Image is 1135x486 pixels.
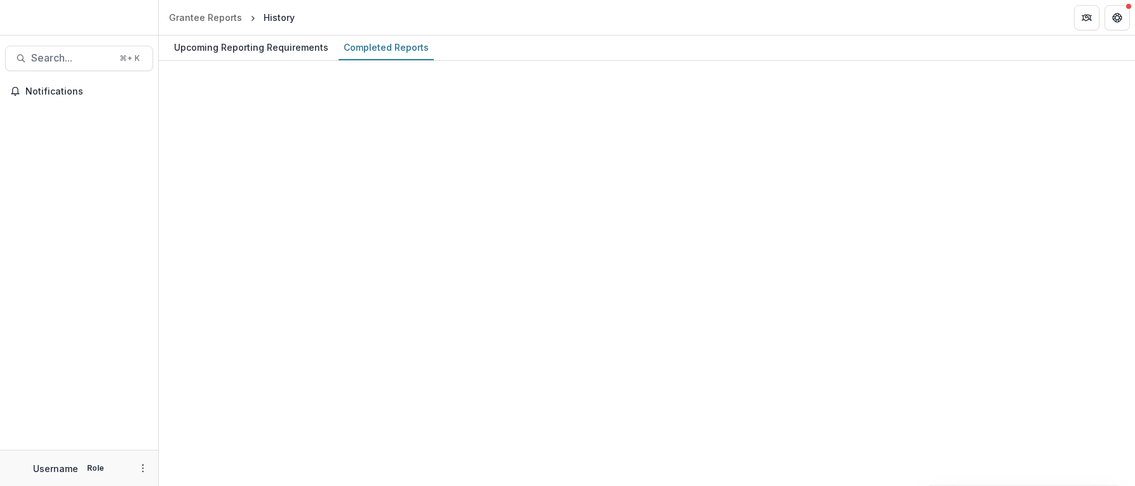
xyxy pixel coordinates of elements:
button: Get Help [1105,5,1130,30]
a: Grantee Reports [164,8,247,27]
p: Username [33,462,78,475]
div: Grantee Reports [169,11,242,24]
div: Upcoming Reporting Requirements [169,38,333,56]
button: Notifications [5,81,153,102]
button: Partners [1074,5,1099,30]
p: Role [83,463,108,474]
div: Completed Reports [339,38,434,56]
nav: breadcrumb [164,8,300,27]
a: Completed Reports [339,36,434,60]
a: Upcoming Reporting Requirements [169,36,333,60]
div: History [264,11,295,24]
button: More [135,461,151,476]
button: Search... [5,46,153,71]
span: Notifications [25,86,148,97]
span: Search... [31,52,112,64]
div: ⌘ + K [117,51,142,65]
